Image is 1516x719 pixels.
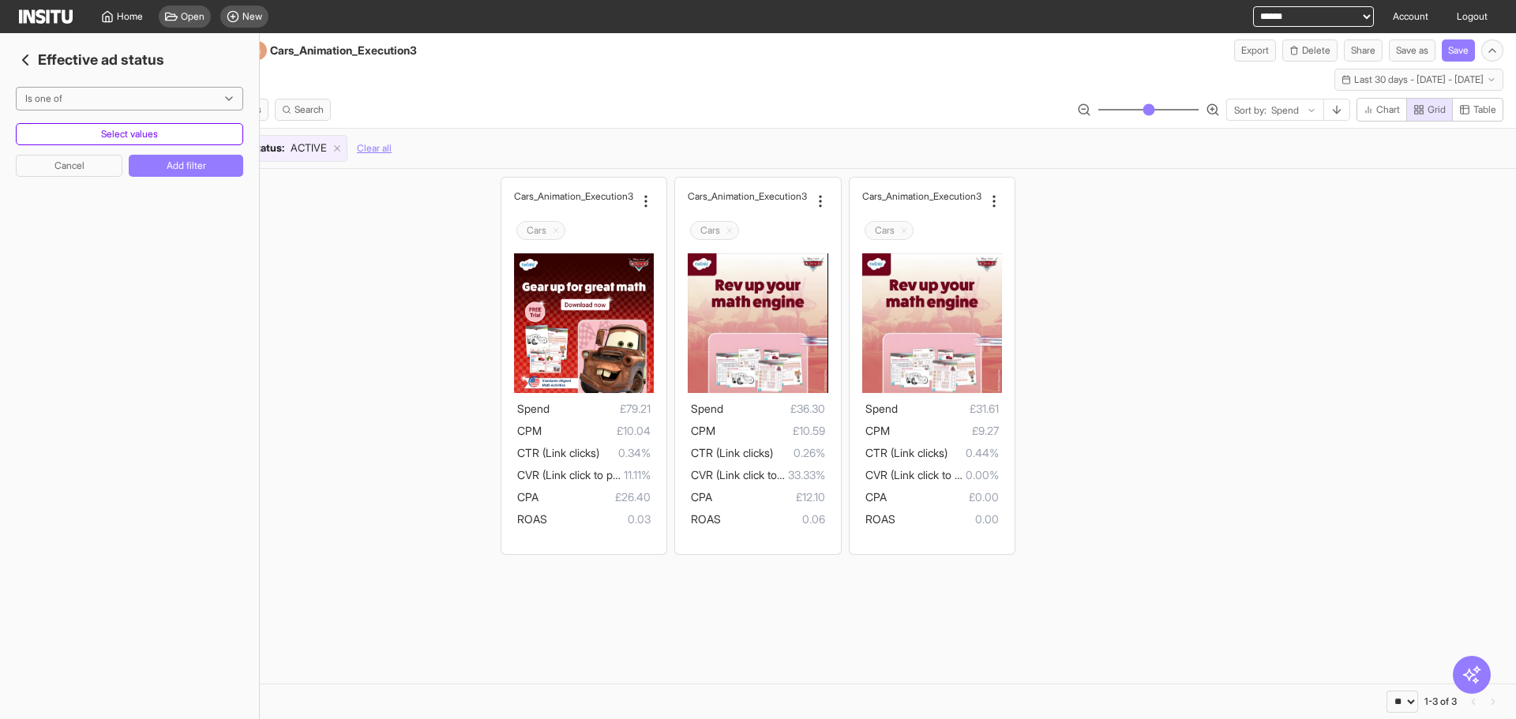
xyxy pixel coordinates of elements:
span: Effective ad status [16,49,164,71]
span: 0.44% [947,444,999,462]
div: Cars_Animation_Execution3 [514,190,635,202]
button: Delete [1282,39,1338,62]
span: 0.34% [599,444,651,462]
svg: Delete tag icon [899,226,909,235]
div: Delete tag [690,221,739,240]
button: Save [1442,39,1475,62]
span: Table [1473,103,1496,116]
button: Grid [1406,98,1453,122]
div: Delete tag [516,221,565,240]
h2: Cars_Animatio [514,190,576,202]
h2: Cars_Animatio [862,190,924,202]
span: Spend [517,402,550,415]
span: Sort by: [1234,104,1266,117]
span: Search [295,103,324,116]
button: Select values [16,123,243,145]
span: CVR (Link click to purchase) [691,468,829,481]
button: Share [1344,39,1383,62]
div: 1-3 of 3 [1424,695,1457,708]
span: Open [181,10,205,23]
button: Export [1234,39,1276,62]
span: CTR (Link clicks) [865,446,947,459]
span: Ad status : [235,140,284,156]
button: Search [275,99,331,121]
span: CVR (Link click to purchase) [865,468,1004,481]
span: CPM [865,424,890,437]
span: 33.33% [788,466,825,485]
span: CTR (Link clicks) [517,446,599,459]
span: CPM [517,424,542,437]
span: Home [117,10,143,23]
span: £31.61 [898,399,999,418]
svg: Delete tag icon [551,226,561,235]
span: CPA [865,490,887,504]
span: ROAS [517,512,547,526]
button: Last 30 days - [DATE] - [DATE] [1334,69,1503,91]
h2: Cars [527,224,546,237]
span: New [242,10,262,23]
span: 0.03 [547,510,651,529]
span: CPA [691,490,712,504]
span: £9.27 [890,421,999,440]
button: Clear all [357,135,392,162]
span: 0.00% [966,466,999,485]
div: Cars_Animation_Execution3 [688,190,809,202]
h2: n_Execution3 [576,190,633,202]
div: Delete tag [865,221,914,240]
span: 0.26% [773,444,824,462]
span: Chart [1376,103,1400,116]
h2: n_Execution3 [749,190,807,202]
button: Add filter [129,155,243,177]
h2: Cars [700,224,720,237]
span: CPM [691,424,715,437]
span: Spend [691,402,723,415]
span: £79.21 [550,399,651,418]
span: 0.06 [721,510,824,529]
span: £10.04 [542,421,651,440]
span: ROAS [865,512,895,526]
h2: Cars_Animatio [688,190,749,202]
button: Cancel [16,155,122,177]
span: £36.30 [723,399,824,418]
span: £0.00 [887,488,999,507]
span: CTR (Link clicks) [691,446,773,459]
span: 0.00 [895,510,999,529]
span: CPA [517,490,538,504]
img: Logo [19,9,73,24]
h2: Cars [875,224,895,237]
span: Grid [1428,103,1446,116]
span: CVR (Link click to purchase) [517,468,655,481]
span: ROAS [691,512,721,526]
div: Cars_Animation_Execution3 [862,190,983,202]
span: £26.40 [538,488,651,507]
h2: n_Execution3 [924,190,981,202]
svg: Delete tag icon [725,226,734,235]
span: ACTIVE [291,140,327,156]
h4: Cars_Animation_Execution3 [270,43,460,58]
span: £12.10 [712,488,824,507]
span: 11.11% [624,466,651,485]
span: Spend [865,402,898,415]
button: Chart [1357,98,1407,122]
button: Save as [1389,39,1435,62]
span: Last 30 days - [DATE] - [DATE] [1354,73,1484,86]
div: Cars_Animation_Execution3 [248,41,460,60]
button: Table [1452,98,1503,122]
span: £10.59 [715,421,824,440]
div: Ad status:ACTIVE [226,136,347,161]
